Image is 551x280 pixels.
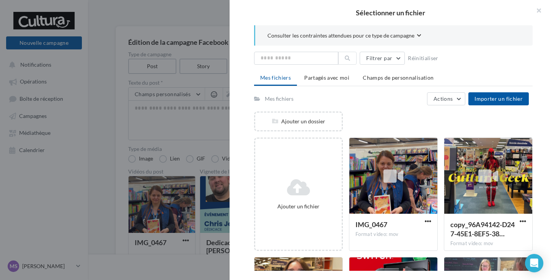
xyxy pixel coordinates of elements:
div: Format video: mov [355,231,431,238]
button: Consulter les contraintes attendues pour ce type de campagne [267,31,421,41]
span: Partagés avec moi [304,74,349,81]
span: copy_96A94142-D247-45E1-8EF5-3868DE426611 [450,220,515,238]
div: Ajouter un fichier [258,203,339,210]
div: Ajouter un dossier [255,118,342,125]
button: Filtrer par [360,52,405,65]
div: Mes fichiers [265,95,293,103]
div: Open Intercom Messenger [525,254,543,272]
span: Champs de personnalisation [363,74,434,81]
button: Importer un fichier [468,92,529,105]
span: Actions [434,95,453,102]
button: Actions [427,92,465,105]
span: Importer un fichier [474,95,523,102]
span: IMG_0467 [355,220,387,229]
h2: Sélectionner un fichier [242,9,539,16]
button: Réinitialiser [405,54,442,63]
div: Format video: mov [450,240,526,247]
span: Consulter les contraintes attendues pour ce type de campagne [267,32,414,39]
span: Mes fichiers [260,74,291,81]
